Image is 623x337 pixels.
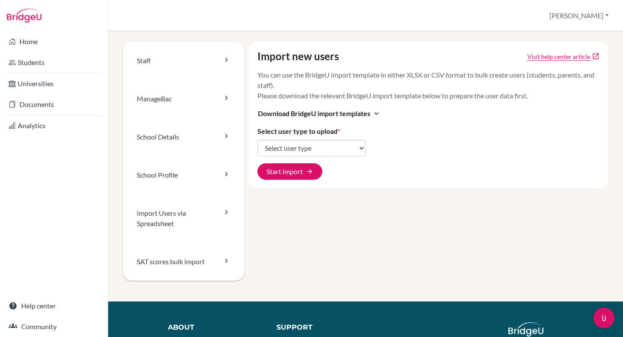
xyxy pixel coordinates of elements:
[7,9,42,23] img: Bridge-U
[257,163,322,180] button: Start import
[2,117,106,134] a: Analytics
[123,42,244,80] a: Staff
[123,194,244,243] a: Import Users via Spreadsheet
[123,156,244,194] a: School Profile
[123,118,244,156] a: School Details
[2,318,106,335] a: Community
[2,54,106,71] a: Students
[372,109,381,118] i: expand_more
[527,52,590,61] a: Click to open Tracking student registration article in a new tab
[594,308,614,328] div: Open Intercom Messenger
[2,96,106,113] a: Documents
[508,322,543,337] img: logo_white@2x-f4f0deed5e89b7ecb1c2cc34c3e3d731f90f0f143d5ea2071677605dd97b5244.png
[2,297,106,314] a: Help center
[257,108,381,119] button: Download BridgeU import templatesexpand_more
[258,108,370,119] span: Download BridgeU import templates
[257,50,339,63] h4: Import new users
[306,168,313,175] span: arrow_forward
[168,322,257,333] div: About
[276,322,357,333] div: Support
[257,126,340,136] label: Select user type to upload
[123,243,244,281] a: SAT scores bulk import
[257,70,600,101] p: You can use the BridgeU import template in either XLSX or CSV format to bulk create users (studen...
[2,33,106,50] a: Home
[546,7,613,24] button: [PERSON_NAME]
[592,52,600,60] a: open_in_new
[123,80,244,118] a: ManageBac
[2,75,106,92] a: Universities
